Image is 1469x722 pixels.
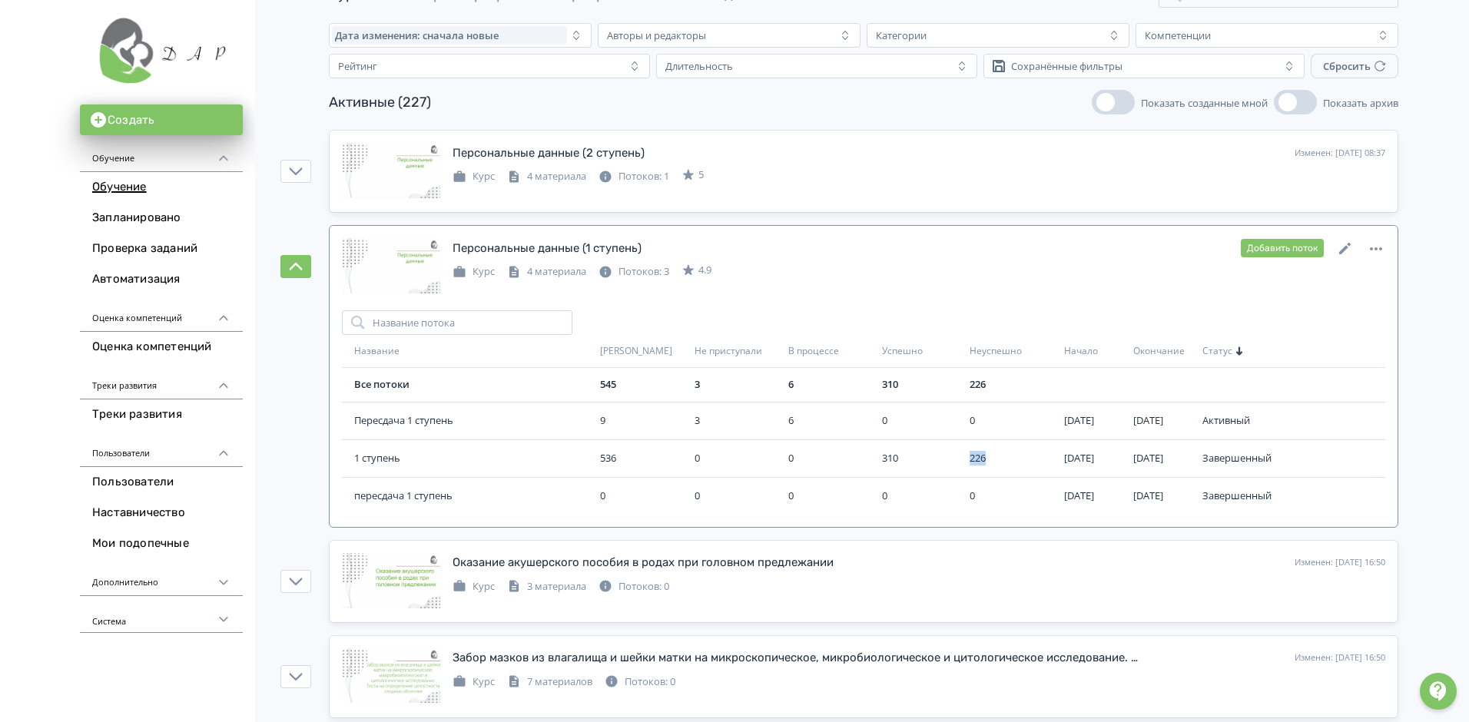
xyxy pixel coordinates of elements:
div: 10 окт. 2025 [1133,489,1196,504]
button: Сохранённые фильтры [983,54,1305,78]
div: Рейтинг [338,60,377,72]
div: Забор мазков из влагалища и шейки матки на микроскопическое, микробиологическое и цитологическое ... [453,649,1142,667]
div: 0 [695,451,783,466]
div: 6 [788,377,875,392]
div: Категории [876,29,927,41]
div: Потоков: 3 [599,264,669,280]
div: 3 [695,377,783,392]
div: 536 [600,451,688,466]
div: Изменен: [DATE] 16:50 [1295,651,1385,664]
div: Потоков: 1 [599,169,669,184]
div: 6 окт. 2025 [1064,489,1127,504]
a: Обучение [80,172,243,203]
button: Дата изменения: сначала новые [329,23,592,48]
div: 0 [882,489,964,504]
button: Длительность [656,54,977,78]
div: Треки развития [80,363,243,399]
button: Добавить поток [1241,239,1324,257]
a: Все потоки [354,377,410,391]
div: 0 [970,413,1058,429]
div: 310 [882,451,964,466]
div: 9 [600,413,688,429]
div: Сохранённые фильтры [1011,60,1122,72]
span: Название [354,345,400,358]
span: Показать архив [1323,96,1398,110]
div: Изменен: [DATE] 08:37 [1295,147,1385,160]
div: 0 [788,451,875,466]
div: 226 [970,451,1058,466]
div: Дополнительно [80,559,243,596]
span: Статус [1202,345,1232,358]
span: Начало [1064,345,1098,358]
div: Не приступали [695,345,783,358]
div: 226 [970,377,1058,392]
span: Окончание [1133,345,1185,358]
div: 0 [970,489,1058,504]
a: пересдача 1 ступень [354,489,594,504]
div: 4 материала [507,264,586,280]
div: Авторы и редакторы [607,29,706,41]
div: Обучение [80,135,243,172]
div: Курс [453,674,495,690]
div: Оказание акушерского пособия в родах при головном предлежании [453,554,834,571]
div: 6 [788,413,875,429]
a: Пользователи [80,467,243,498]
div: 310 [882,377,964,392]
a: Треки развития [80,399,243,430]
div: 3 [695,413,783,429]
span: 4.9 [698,263,711,278]
div: 4 материала [507,169,586,184]
button: Авторы и редакторы [598,23,861,48]
div: 13 окт. 2025 [1064,413,1127,429]
div: Активные (227) [329,92,431,113]
div: 3 окт. 2025 [1064,451,1127,466]
div: Курс [453,169,495,184]
div: В процессе [788,345,875,358]
span: 5 [698,167,704,183]
div: Потоков: 0 [599,579,669,594]
a: 1 ступень [354,451,594,466]
button: Создать [80,104,243,135]
div: Завершенный [1202,489,1291,504]
a: Проверка заданий [80,233,243,264]
span: Дата изменения: сначала новые [335,29,499,41]
div: Система [80,596,243,633]
div: 0 [882,413,964,429]
div: Завершенный [1202,451,1291,466]
div: Длительность [665,60,733,72]
div: 0 [788,489,875,504]
a: Оценка компетенций [80,332,243,363]
div: 0 [600,489,688,504]
a: Пересдача 1 ступень [354,413,594,429]
div: Персональные данные (2 ступень) [453,144,645,162]
div: Неуспешно [970,345,1058,358]
span: Показать созданные мной [1141,96,1268,110]
a: Автоматизация [80,264,243,295]
div: Успешно [882,345,964,358]
button: Компетенции [1136,23,1398,48]
div: Пользователи [80,430,243,467]
div: Изменен: [DATE] 16:50 [1295,556,1385,569]
div: 0 [695,489,783,504]
div: Персональные данные (1 ступень) [453,240,642,257]
button: Рейтинг [329,54,650,78]
div: Курс [453,264,495,280]
img: https://files.teachbase.ru/system/account/57858/logo/medium-8a6f5d9ad23492a900fc93ffdfb4204e.png [92,9,230,86]
a: Запланировано [80,203,243,233]
div: 545 [600,377,688,392]
div: Активный [1202,413,1291,429]
div: [PERSON_NAME] [600,345,688,358]
div: 3 материала [507,579,586,594]
div: Оценка компетенций [80,295,243,332]
a: Наставничество [80,498,243,528]
button: Категории [867,23,1129,48]
div: Компетенции [1145,29,1211,41]
div: 14 окт. 2025 [1133,413,1196,429]
button: Сбросить [1311,54,1398,78]
div: 13 окт. 2025 [1133,451,1196,466]
div: Курс [453,579,495,594]
a: Мои подопечные [80,528,243,559]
